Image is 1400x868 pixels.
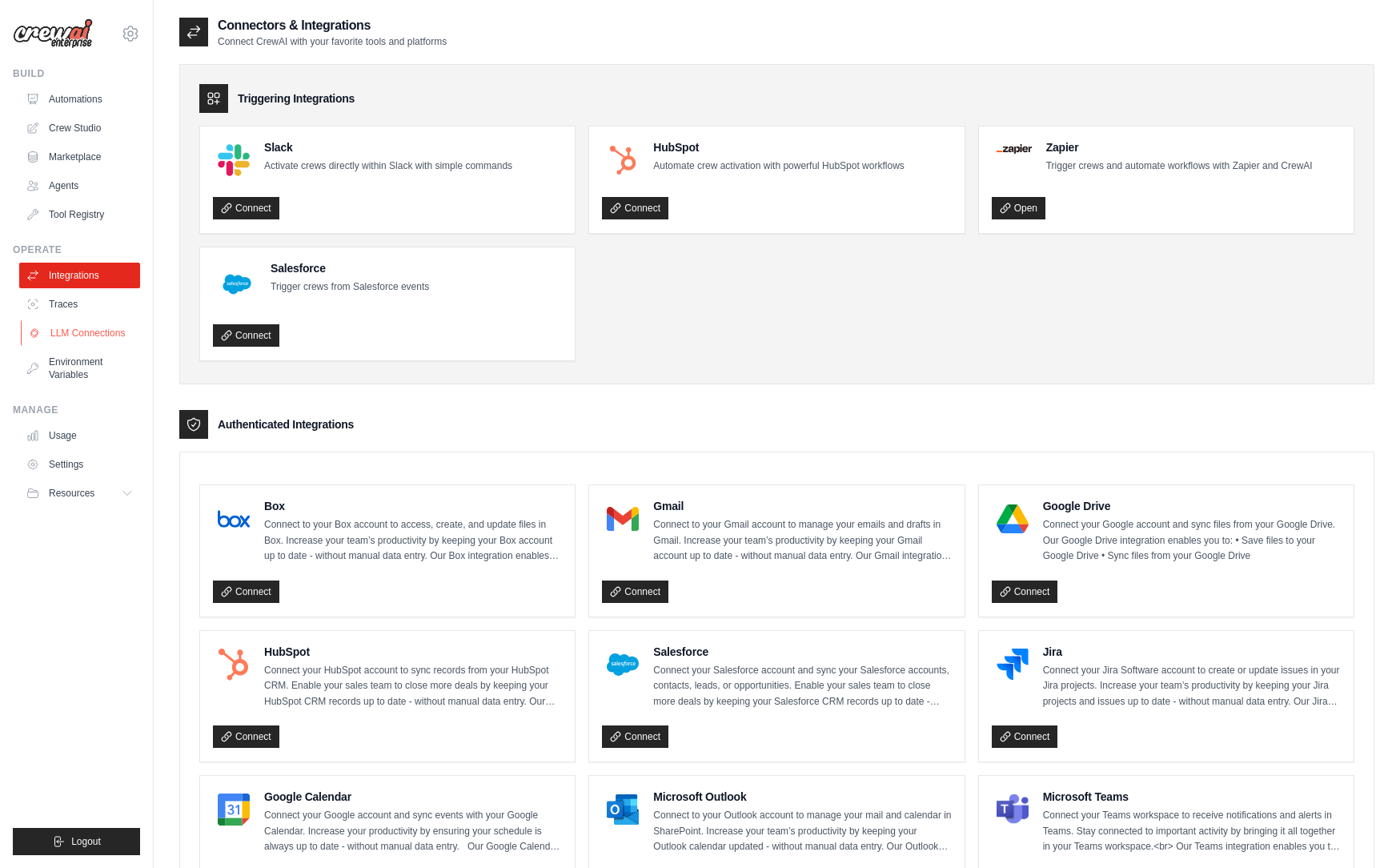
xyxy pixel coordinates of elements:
a: Connect [213,197,279,219]
button: Logout [13,828,140,855]
p: Connect your Teams workspace to receive notifications and alerts in Teams. Stay connected to impo... [1043,808,1341,855]
a: Tool Registry [19,202,140,227]
img: Slack Logo [218,144,250,176]
a: Connect [992,725,1058,748]
h4: Salesforce [271,260,429,276]
div: Operate [13,243,140,256]
h4: Google Calendar [264,789,562,805]
img: Gmail Logo [607,503,639,535]
img: Zapier Logo [997,144,1032,154]
h4: Slack [264,139,512,155]
p: Trigger crews and automate workflows with Zapier and CrewAI [1046,159,1313,175]
img: Logo [13,18,93,49]
a: Open [992,197,1045,219]
a: Connect [602,197,668,219]
img: HubSpot Logo [218,649,250,681]
div: Build [13,67,140,80]
img: Jira Logo [997,649,1029,681]
h4: Salesforce [653,644,951,660]
img: Salesforce Logo [218,265,256,303]
span: Logout [71,835,101,848]
a: Crew Studio [19,115,140,141]
p: Connect your HubSpot account to sync records from your HubSpot CRM. Enable your sales team to clo... [264,663,562,710]
p: Connect to your Box account to access, create, and update files in Box. Increase your team’s prod... [264,517,562,565]
a: Usage [19,423,140,448]
p: Connect your Salesforce account and sync your Salesforce accounts, contacts, leads, or opportunit... [653,663,951,710]
h2: Connectors & Integrations [218,16,447,35]
img: Microsoft Teams Logo [997,794,1029,826]
span: Resources [49,487,94,500]
h4: Microsoft Outlook [653,789,951,805]
a: Connect [213,324,279,347]
a: Connect [992,581,1058,603]
p: Trigger crews from Salesforce events [271,279,429,295]
a: Connect [602,581,668,603]
button: Resources [19,480,140,506]
img: Box Logo [218,503,250,535]
a: Connect [213,725,279,748]
h4: Box [264,498,562,514]
a: LLM Connections [21,320,142,346]
h3: Authenticated Integrations [218,416,354,432]
img: Microsoft Outlook Logo [607,794,639,826]
p: Connect your Google account and sync files from your Google Drive. Our Google Drive integration e... [1043,517,1341,565]
p: Automate crew activation with powerful HubSpot workflows [653,159,904,175]
img: Salesforce Logo [607,649,639,681]
h4: Jira [1043,644,1341,660]
img: Google Calendar Logo [218,794,250,826]
a: Settings [19,452,140,477]
img: HubSpot Logo [607,144,639,176]
p: Connect to your Outlook account to manage your mail and calendar in SharePoint. Increase your tea... [653,808,951,855]
h4: Google Drive [1043,498,1341,514]
a: Marketplace [19,144,140,170]
p: Activate crews directly within Slack with simple commands [264,159,512,175]
div: Manage [13,404,140,416]
a: Automations [19,86,140,112]
h4: HubSpot [653,139,904,155]
a: Connect [213,581,279,603]
a: Agents [19,173,140,199]
img: Google Drive Logo [997,503,1029,535]
h4: HubSpot [264,644,562,660]
a: Connect [602,725,668,748]
p: Connect your Google account and sync events with your Google Calendar. Increase your productivity... [264,808,562,855]
h4: Microsoft Teams [1043,789,1341,805]
a: Environment Variables [19,349,140,388]
p: Connect CrewAI with your favorite tools and platforms [218,35,447,48]
h3: Triggering Integrations [238,90,355,106]
a: Traces [19,291,140,317]
h4: Gmail [653,498,951,514]
a: Integrations [19,263,140,288]
p: Connect your Jira Software account to create or update issues in your Jira projects. Increase you... [1043,663,1341,710]
p: Connect to your Gmail account to manage your emails and drafts in Gmail. Increase your team’s pro... [653,517,951,565]
h4: Zapier [1046,139,1313,155]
